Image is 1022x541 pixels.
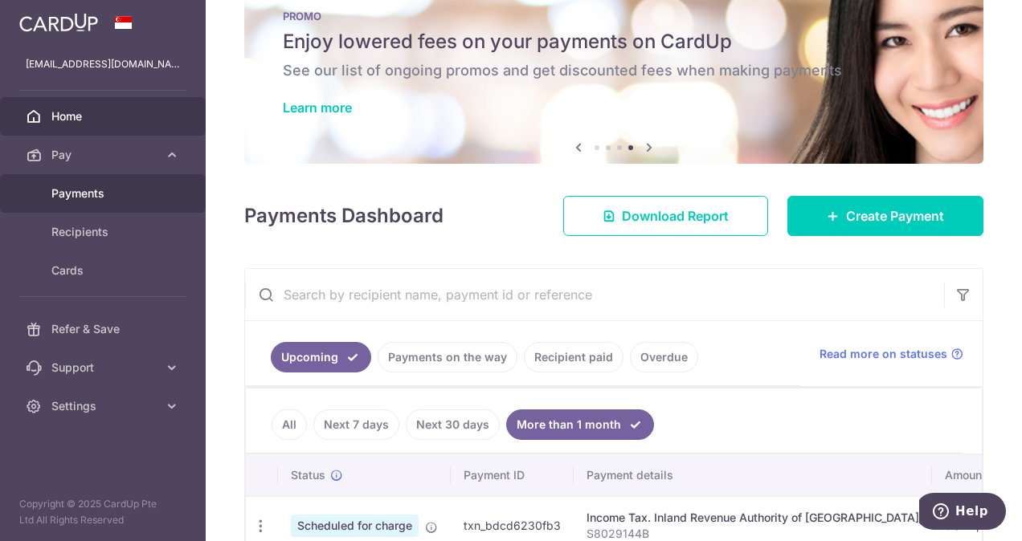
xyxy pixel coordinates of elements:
span: Payments [51,185,157,201]
span: Support [51,360,157,376]
a: Create Payment [787,196,983,236]
h4: Payments Dashboard [244,201,444,230]
iframe: Opens a widget where you can find more information [919,493,1006,533]
a: Next 30 days [406,409,500,440]
span: Cards [51,262,157,279]
span: Status [291,467,325,483]
a: Overdue [630,342,698,372]
img: CardUp [19,13,98,32]
a: Upcoming [271,342,371,372]
span: Create Payment [846,206,944,226]
a: Payments on the way [378,342,517,372]
a: Read more on statuses [820,346,963,362]
p: [EMAIL_ADDRESS][DOMAIN_NAME] [26,56,180,72]
span: Scheduled for charge [291,515,419,537]
a: Learn more [283,100,352,116]
a: Recipient paid [524,342,623,372]
span: Download Report [622,206,729,226]
a: Download Report [563,196,768,236]
span: Amount [945,467,986,483]
span: Home [51,108,157,124]
span: Refer & Save [51,321,157,337]
p: PROMO [283,10,945,22]
h5: Enjoy lowered fees on your payments on CardUp [283,29,945,55]
th: Payment ID [451,454,574,496]
div: Income Tax. Inland Revenue Authority of [GEOGRAPHIC_DATA] [587,510,919,526]
span: Settings [51,398,157,414]
th: Payment details [574,454,932,496]
span: Pay [51,147,157,163]
input: Search by recipient name, payment id or reference [245,269,944,320]
a: More than 1 month [506,409,654,440]
a: All [272,409,307,440]
span: Recipients [51,224,157,240]
a: Next 7 days [313,409,399,440]
span: Read more on statuses [820,346,947,362]
h6: See our list of ongoing promos and get discounted fees when making payments [283,61,945,80]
